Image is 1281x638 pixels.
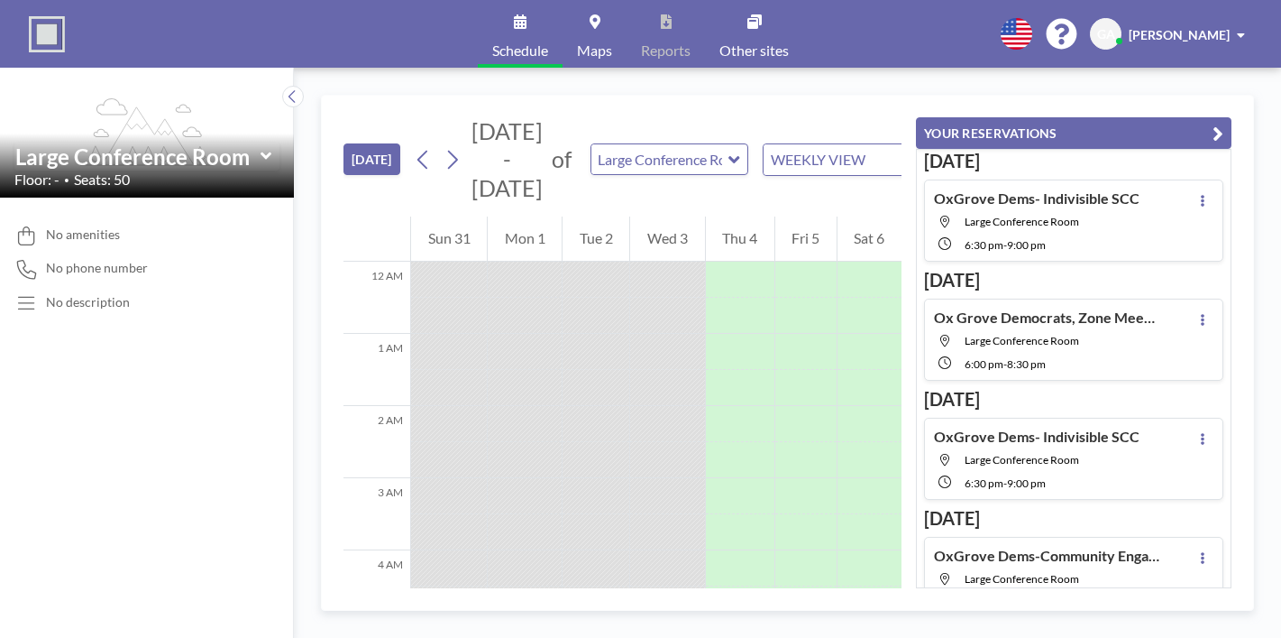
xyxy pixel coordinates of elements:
[488,217,562,262] div: Mon 1
[492,43,548,58] span: Schedule
[924,150,1223,172] h3: [DATE]
[924,507,1223,530] h3: [DATE]
[630,217,704,262] div: Wed 3
[343,406,410,478] div: 2 AM
[343,478,410,550] div: 3 AM
[46,227,120,243] span: No amenities
[46,260,148,276] span: No phone number
[916,117,1231,149] button: YOUR RESERVATIONS
[1007,357,1046,371] span: 8:30 PM
[343,550,410,623] div: 4 AM
[563,217,629,262] div: Tue 2
[837,217,901,262] div: Sat 6
[871,148,890,171] input: Search for option
[1007,238,1046,252] span: 9:00 PM
[1097,26,1115,42] span: GA
[706,217,774,262] div: Thu 4
[343,143,400,175] button: [DATE]
[924,388,1223,411] h3: [DATE]
[764,144,920,175] div: Search for option
[965,453,1079,467] span: Large Conference Room
[552,145,572,173] span: of
[965,476,1003,490] span: 6:30 PM
[775,217,837,262] div: Fri 5
[924,269,1223,291] h3: [DATE]
[965,238,1003,252] span: 6:30 PM
[641,43,691,58] span: Reports
[74,171,130,189] span: Seats: 50
[934,309,1159,327] h4: Ox Grove Democrats, Zone Meeting
[29,16,65,52] img: organization-logo
[343,334,410,406] div: 1 AM
[46,294,130,310] div: No description
[15,143,261,170] input: Large Conference Room
[471,117,543,201] span: [DATE] - [DATE]
[965,334,1079,347] span: Large Conference Room
[577,43,612,58] span: Maps
[343,262,410,334] div: 12 AM
[14,171,59,189] span: Floor: -
[1129,27,1230,42] span: [PERSON_NAME]
[1003,476,1007,490] span: -
[1007,476,1046,490] span: 9:00 PM
[767,148,869,171] span: WEEKLY VIEW
[934,428,1139,446] h4: OxGrove Dems- Indivisible SCC
[591,144,729,174] input: Large Conference Room
[1003,238,1007,252] span: -
[411,217,487,262] div: Sun 31
[965,357,1003,371] span: 6:00 PM
[934,547,1159,565] h4: OxGrove Dems-Community Engagement
[965,215,1079,228] span: Large Conference Room
[64,174,69,186] span: •
[934,190,1139,208] h4: OxGrove Dems- Indivisible SCC
[965,572,1079,586] span: Large Conference Room
[719,43,789,58] span: Other sites
[1003,357,1007,371] span: -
